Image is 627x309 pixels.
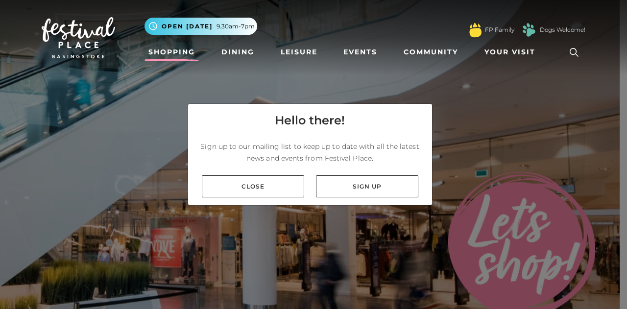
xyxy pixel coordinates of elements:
a: Close [202,175,304,197]
a: Dining [217,43,258,61]
a: Community [400,43,462,61]
span: 9.30am-7pm [217,22,255,31]
a: Dogs Welcome! [540,25,585,34]
h4: Hello there! [275,112,345,129]
span: Open [DATE] [162,22,213,31]
a: Shopping [145,43,199,61]
button: Open [DATE] 9.30am-7pm [145,18,257,35]
a: Your Visit [481,43,544,61]
p: Sign up to our mailing list to keep up to date with all the latest news and events from Festival ... [196,141,424,164]
a: Leisure [277,43,321,61]
a: Events [339,43,381,61]
a: FP Family [485,25,514,34]
span: Your Visit [484,47,535,57]
img: Festival Place Logo [42,17,115,58]
a: Sign up [316,175,418,197]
